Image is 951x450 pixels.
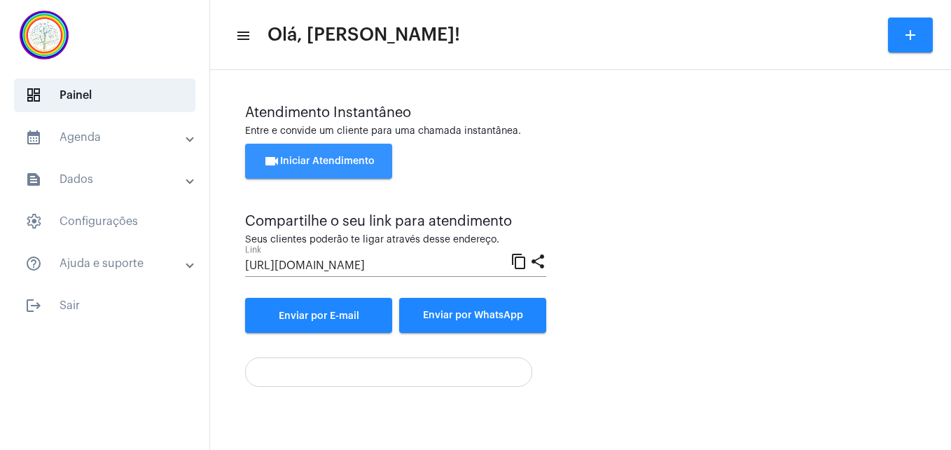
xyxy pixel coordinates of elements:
[25,129,187,146] mat-panel-title: Agenda
[25,171,42,188] mat-icon: sidenav icon
[8,121,209,154] mat-expansion-panel-header: sidenav iconAgenda
[245,105,916,121] div: Atendimento Instantâneo
[268,24,460,46] span: Olá, [PERSON_NAME]!
[25,213,42,230] span: sidenav icon
[263,153,280,170] mat-icon: videocam
[25,255,42,272] mat-icon: sidenav icon
[245,144,392,179] button: Iniciar Atendimento
[8,247,209,280] mat-expansion-panel-header: sidenav iconAjuda e suporte
[423,311,523,320] span: Enviar por WhatsApp
[25,87,42,104] span: sidenav icon
[235,27,249,44] mat-icon: sidenav icon
[25,255,187,272] mat-panel-title: Ajuda e suporte
[14,289,195,322] span: Sair
[25,171,187,188] mat-panel-title: Dados
[245,298,392,333] a: Enviar por E-mail
[902,27,919,43] mat-icon: add
[14,205,195,238] span: Configurações
[399,298,546,333] button: Enviar por WhatsApp
[511,252,527,269] mat-icon: content_copy
[11,7,77,63] img: c337f8d0-2252-6d55-8527-ab50248c0d14.png
[529,252,546,269] mat-icon: share
[245,126,916,137] div: Entre e convide um cliente para uma chamada instantânea.
[25,129,42,146] mat-icon: sidenav icon
[263,156,375,166] span: Iniciar Atendimento
[8,163,209,196] mat-expansion-panel-header: sidenav iconDados
[245,214,546,229] div: Compartilhe o seu link para atendimento
[14,79,195,112] span: Painel
[245,235,546,245] div: Seus clientes poderão te ligar através desse endereço.
[279,311,359,321] span: Enviar por E-mail
[25,297,42,314] mat-icon: sidenav icon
